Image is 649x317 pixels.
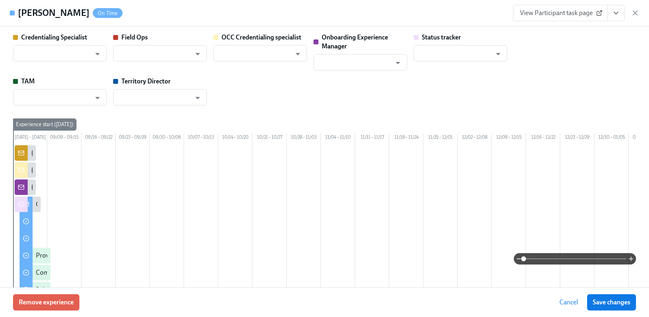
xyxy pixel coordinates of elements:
[221,33,301,41] strong: OCC Credentialing specialist
[287,133,321,144] div: 10/28 – 11/03
[392,57,404,69] button: Open
[587,294,636,310] button: Save changes
[116,133,150,144] div: 09/23 – 09/29
[321,133,355,144] div: 11/04 – 11/10
[91,92,104,104] button: Open
[526,133,560,144] div: 12/16 – 12/22
[184,133,218,144] div: 10/07 – 10/13
[18,7,90,19] h4: [PERSON_NAME]
[218,133,252,144] div: 10/14 – 10/20
[21,77,35,85] strong: TAM
[252,133,287,144] div: 10/21 – 10/27
[36,285,139,294] div: Submit your resume for credentialing
[36,268,229,277] div: Complete the malpractice insurance information and application form
[150,133,184,144] div: 09/30 – 10/06
[21,33,87,41] strong: Credentialing Specialist
[554,294,584,310] button: Cancel
[492,48,504,60] button: Open
[121,33,148,41] strong: Field Ops
[389,133,423,144] div: 11/18 – 11/24
[13,133,47,144] div: [DATE] – [DATE]
[593,298,630,306] span: Save changes
[322,33,388,50] strong: Onboarding Experience Manager
[47,133,81,144] div: 09/09 – 09/15
[559,298,578,306] span: Cancel
[520,9,601,17] span: View Participant task page
[121,77,171,85] strong: Territory Director
[355,133,389,144] div: 11/11 – 11/17
[191,48,204,60] button: Open
[36,200,149,209] div: Getting started at [GEOGRAPHIC_DATA]
[31,149,223,157] div: {{ participant.fullName }} has been enrolled in the Dado Pre-boarding
[13,118,77,131] div: Experience start ([DATE])
[292,48,304,60] button: Open
[91,48,104,60] button: Open
[560,133,594,144] div: 12/23 – 12/29
[31,166,243,175] div: {{ participant.fullName }} has been enrolled in the state credentialing process
[492,133,526,144] div: 12/09 – 12/15
[19,298,74,306] span: Remove experience
[31,183,223,192] div: {{ participant.fullName }} has been enrolled in the Dado Pre-boarding
[423,133,458,144] div: 11/25 – 12/01
[607,5,625,21] button: View task page
[93,10,123,16] span: On Time
[81,133,116,144] div: 09/16 – 09/22
[422,33,461,41] strong: Status tracker
[13,294,79,310] button: Remove experience
[191,92,204,104] button: Open
[36,251,183,260] div: Provide key information for the credentialing process
[594,133,629,144] div: 12/30 – 01/05
[458,133,492,144] div: 12/02 – 12/08
[513,5,608,21] a: View Participant task page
